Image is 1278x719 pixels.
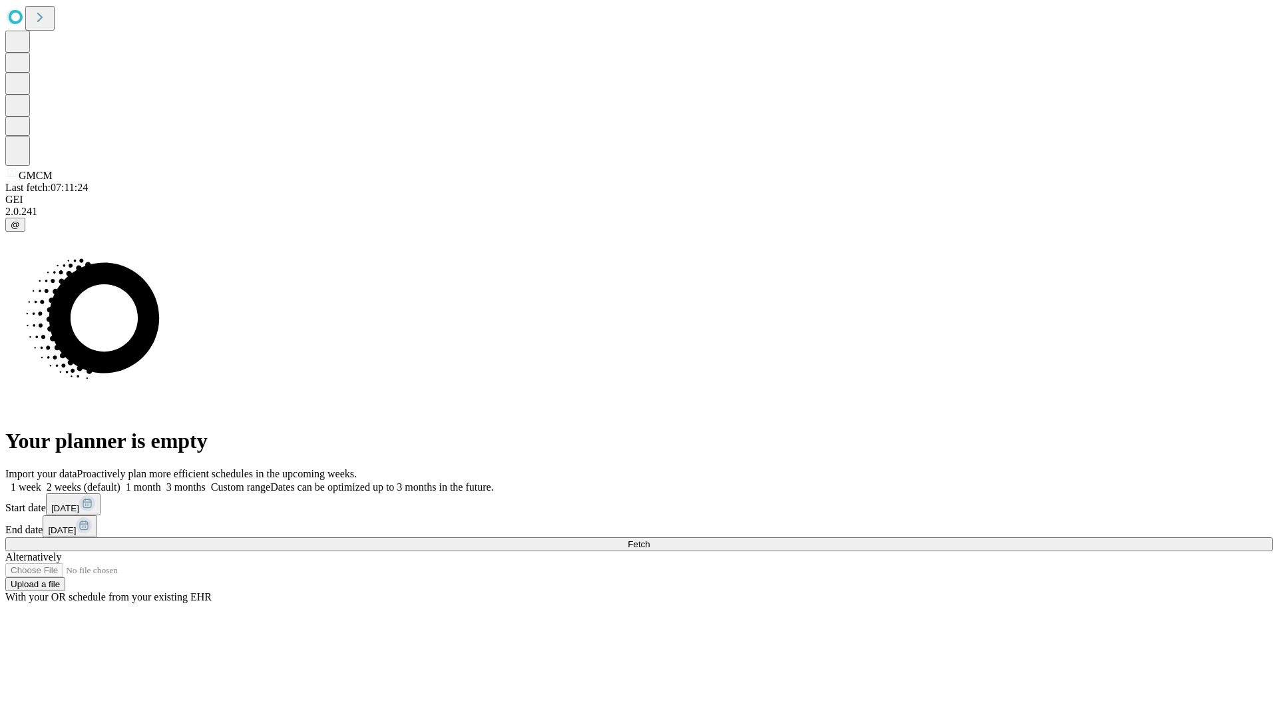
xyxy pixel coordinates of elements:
[5,577,65,591] button: Upload a file
[5,493,1273,515] div: Start date
[166,481,206,493] span: 3 months
[5,206,1273,218] div: 2.0.241
[5,537,1273,551] button: Fetch
[5,551,61,563] span: Alternatively
[5,429,1273,453] h1: Your planner is empty
[5,194,1273,206] div: GEI
[48,525,76,535] span: [DATE]
[46,493,101,515] button: [DATE]
[211,481,270,493] span: Custom range
[51,503,79,513] span: [DATE]
[5,591,212,602] span: With your OR schedule from your existing EHR
[11,220,20,230] span: @
[47,481,120,493] span: 2 weeks (default)
[5,218,25,232] button: @
[19,170,53,181] span: GMCM
[126,481,161,493] span: 1 month
[5,515,1273,537] div: End date
[270,481,493,493] span: Dates can be optimized up to 3 months in the future.
[5,468,77,479] span: Import your data
[628,539,650,549] span: Fetch
[5,182,88,193] span: Last fetch: 07:11:24
[43,515,97,537] button: [DATE]
[77,468,357,479] span: Proactively plan more efficient schedules in the upcoming weeks.
[11,481,41,493] span: 1 week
